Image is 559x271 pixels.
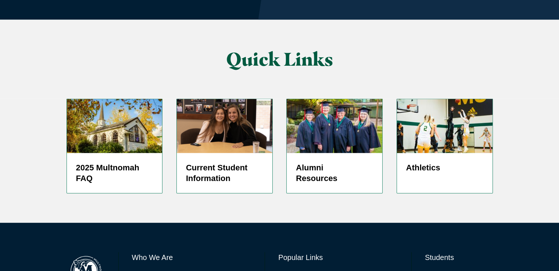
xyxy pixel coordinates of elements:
h5: Athletics [406,162,483,173]
h6: Popular Links [278,252,398,263]
h5: 2025 Multnomah FAQ [76,162,153,184]
img: Prayer Chapel in Fall [67,99,162,153]
h2: Quick Links [140,49,419,69]
a: 50 Year Alumni 2019 Alumni Resources [286,99,383,194]
h5: Alumni Resources [296,162,373,184]
a: Women's Basketball player shooting jump shot Athletics [397,99,493,194]
a: Prayer Chapel in Fall 2025 Multnomah FAQ [67,99,163,194]
img: screenshot-2024-05-27-at-1.37.12-pm [177,99,272,153]
h6: Students [425,252,492,263]
a: screenshot-2024-05-27-at-1.37.12-pm Current Student Information [176,99,273,194]
h6: Who We Are [132,252,252,263]
img: WBBALL_WEB [397,99,492,153]
h5: Current Student Information [186,162,263,184]
img: 50 Year Alumni 2019 [287,99,382,153]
